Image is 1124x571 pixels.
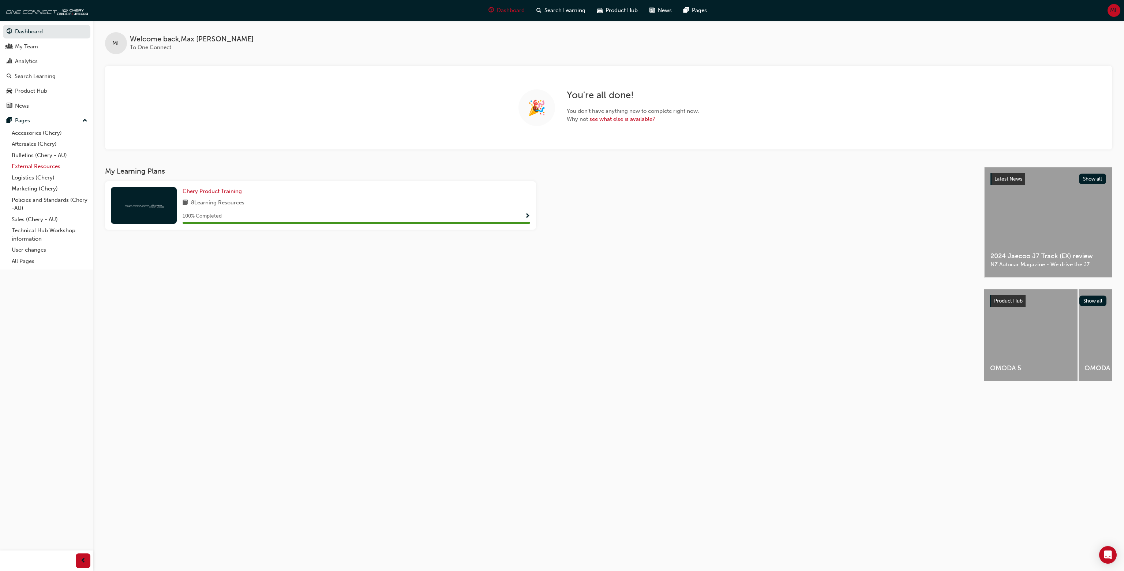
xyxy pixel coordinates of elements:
[105,167,973,175] h3: My Learning Plans
[606,6,638,15] span: Product Hub
[9,172,90,183] a: Logistics (Chery)
[15,87,47,95] div: Product Hub
[7,73,12,80] span: search-icon
[9,127,90,139] a: Accessories (Chery)
[483,3,531,18] a: guage-iconDashboard
[7,58,12,65] span: chart-icon
[990,364,1072,372] span: OMODA 5
[525,212,530,221] button: Show Progress
[497,6,525,15] span: Dashboard
[82,116,87,126] span: up-icon
[9,225,90,244] a: Technical Hub Workshop information
[567,115,699,123] span: Why not
[9,256,90,267] a: All Pages
[994,176,1022,182] span: Latest News
[3,99,90,113] a: News
[130,44,171,51] span: To One Connect
[183,187,245,196] a: Chery Product Training
[567,89,699,101] h2: You're all done!
[80,556,86,566] span: prev-icon
[990,252,1106,260] span: 2024 Jaecoo J7 Track (EX) review
[3,114,90,127] button: Pages
[567,107,699,115] span: You don't have anything new to complete right now.
[488,6,494,15] span: guage-icon
[649,6,655,15] span: news-icon
[7,103,12,110] span: news-icon
[544,6,585,15] span: Search Learning
[9,161,90,172] a: External Resources
[644,3,678,18] a: news-iconNews
[9,214,90,225] a: Sales (Chery - AU)
[9,150,90,161] a: Bulletins (Chery - AU)
[9,138,90,150] a: Aftersales (Chery)
[7,29,12,35] span: guage-icon
[597,6,603,15] span: car-icon
[683,6,689,15] span: pages-icon
[3,23,90,114] button: DashboardMy TeamAnalyticsSearch LearningProduct HubNews
[15,42,38,51] div: My Team
[112,39,120,48] span: ML
[984,167,1112,278] a: Latest NewsShow all2024 Jaecoo J7 Track (EX) reviewNZ Autocar Magazine - We drive the J7.
[9,244,90,256] a: User changes
[124,202,164,209] img: oneconnect
[9,183,90,194] a: Marketing (Chery)
[15,102,29,110] div: News
[15,57,38,66] div: Analytics
[528,104,546,112] span: 🎉
[130,35,254,44] span: Welcome back , Max [PERSON_NAME]
[3,40,90,53] a: My Team
[1110,6,1118,15] span: ML
[990,173,1106,185] a: Latest NewsShow all
[692,6,707,15] span: Pages
[183,212,222,220] span: 100 % Completed
[984,289,1078,381] a: OMODA 5
[3,84,90,98] a: Product Hub
[536,6,542,15] span: search-icon
[994,298,1023,304] span: Product Hub
[1079,174,1106,184] button: Show all
[7,44,12,50] span: people-icon
[15,116,30,125] div: Pages
[3,70,90,83] a: Search Learning
[525,213,530,220] span: Show Progress
[183,199,188,208] span: book-icon
[3,25,90,38] a: Dashboard
[1099,546,1117,564] div: Open Intercom Messenger
[15,72,56,81] div: Search Learning
[990,295,1106,307] a: Product HubShow all
[990,260,1106,269] span: NZ Autocar Magazine - We drive the J7.
[7,88,12,94] span: car-icon
[3,55,90,68] a: Analytics
[4,3,88,18] img: oneconnect
[591,3,644,18] a: car-iconProduct Hub
[531,3,591,18] a: search-iconSearch Learning
[1108,4,1120,17] button: ML
[183,188,242,194] span: Chery Product Training
[9,194,90,214] a: Policies and Standards (Chery -AU)
[658,6,672,15] span: News
[678,3,713,18] a: pages-iconPages
[7,118,12,124] span: pages-icon
[589,116,655,122] a: see what else is available?
[191,199,244,208] span: 8 Learning Resources
[1079,296,1107,306] button: Show all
